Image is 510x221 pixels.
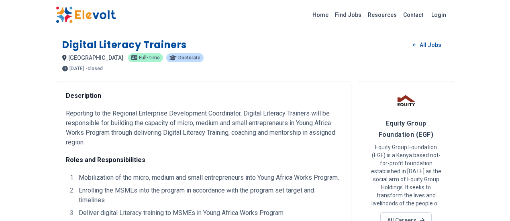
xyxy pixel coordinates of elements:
[426,7,451,23] a: Login
[379,120,433,138] span: Equity Group Foundation (EGF)
[309,8,332,21] a: Home
[76,173,341,182] li: Mobilization of the micro, medium and small entrepreneurs into Young Africa Works Program.
[69,66,84,71] span: [DATE]
[66,92,101,99] strong: Description
[66,156,145,164] strong: Roles and Responsibilities
[76,186,341,205] li: Enrolling the MSMEs into the program in accordance with the program set target and timelines
[62,39,187,51] h1: Digital Literacy Trainers
[56,6,116,23] img: Elevolt
[406,39,448,51] a: All Jobs
[86,66,103,71] p: - closed
[365,8,400,21] a: Resources
[368,143,444,207] p: Equity Group Foundation (EGF) is a Kenya based not-for-profit foundation established in [DATE] as...
[139,55,160,60] span: full-time
[400,8,426,21] a: Contact
[66,109,341,147] p: Reporting to the Regional Enterprise Development Coordinator, Digital Literacy Trainers will be r...
[76,208,341,218] li: Deliver digital Literacy training to MSMEs in Young Africa Works Program.
[332,8,365,21] a: Find Jobs
[396,91,416,111] img: Equity Group Foundation (EGF)
[178,55,200,60] span: doctorate
[68,55,123,61] span: [GEOGRAPHIC_DATA]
